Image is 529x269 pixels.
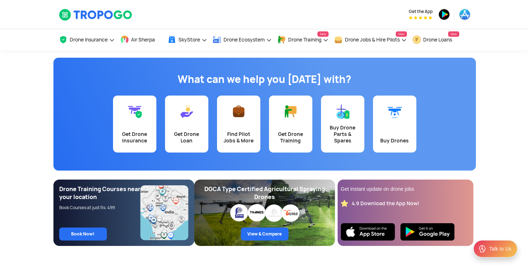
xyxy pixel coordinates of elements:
[221,131,256,144] div: Find Pilot Jobs & More
[169,131,204,144] div: Get Drone Loan
[341,200,348,207] img: star_rating
[168,29,207,50] a: SkyStore
[396,31,407,37] span: New
[412,29,459,50] a: Drone LoansNew
[120,29,162,50] a: Air Sherpa
[269,96,312,153] a: Get Drone Training
[224,37,265,43] span: Drone Ecosystem
[59,205,141,211] div: Book Courses at just Rs. 499
[217,96,260,153] a: Find Pilot Jobs & More
[179,104,194,119] img: Get Drone Loan
[335,104,350,119] img: Buy Drone Parts & Spares
[127,104,142,119] img: Get Drone Insurance
[409,9,433,14] span: Get the App
[113,96,156,153] a: Get Drone Insurance
[59,9,133,21] img: TropoGo Logo
[341,185,470,193] div: Get instant update on drone jobs
[273,131,308,144] div: Get Drone Training
[213,29,272,50] a: Drone Ecosystem
[334,29,407,50] a: Drone Jobs & Hire PilotsNew
[459,9,471,20] img: appstore
[241,228,289,241] a: View & Compare
[277,29,329,50] a: Drone TrainingNew
[59,72,471,87] h1: What can we help you [DATE] with?
[448,31,459,37] span: New
[400,223,455,241] img: Playstore
[387,104,402,119] img: Buy Drones
[373,96,416,153] a: Buy Drones
[321,96,364,153] a: Buy Drone Parts & Spares
[178,37,200,43] span: SkyStore
[59,29,115,50] a: Drone Insurance
[283,104,298,119] img: Get Drone Training
[325,124,360,144] div: Buy Drone Parts & Spares
[489,245,511,252] div: Talk to Us
[377,137,412,144] div: Buy Drones
[409,16,432,19] img: App Raking
[352,200,419,207] div: 4.9 Download the App Now!
[131,37,155,43] span: Air Sherpa
[423,37,452,43] span: Drone Loans
[70,37,108,43] span: Drone Insurance
[231,104,246,119] img: Find Pilot Jobs & More
[117,131,152,144] div: Get Drone Insurance
[345,37,400,43] span: Drone Jobs & Hire Pilots
[200,185,329,201] div: DGCA Type Certified Agricultural Spraying Drones
[341,223,395,241] img: Ios
[59,185,141,201] div: Drone Training Courses near your location
[288,37,321,43] span: Drone Training
[438,9,450,20] img: playstore
[317,31,328,37] span: New
[59,228,107,241] a: Book Now!
[165,96,208,153] a: Get Drone Loan
[478,244,487,253] img: ic_Support.svg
